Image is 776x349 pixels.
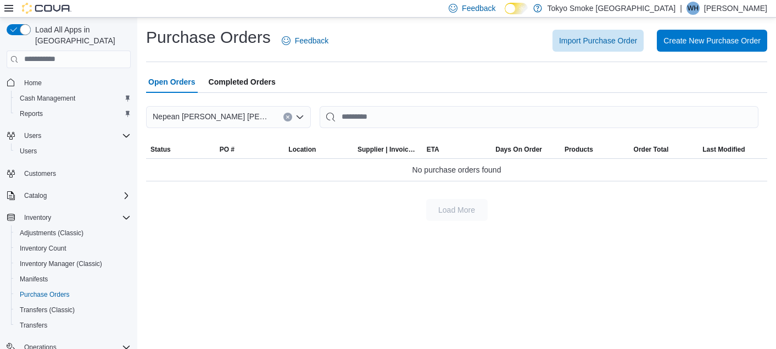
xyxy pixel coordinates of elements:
span: Cash Management [15,92,131,105]
a: Home [20,76,46,90]
button: Purchase Orders [11,287,135,302]
span: WH [688,2,699,15]
span: Purchase Orders [20,290,70,299]
button: Status [146,141,215,158]
span: Inventory [20,211,131,224]
button: Catalog [2,188,135,203]
button: Customers [2,165,135,181]
span: Load More [438,204,475,215]
input: Dark Mode [505,3,528,14]
span: Inventory Count [15,242,131,255]
button: Inventory Manager (Classic) [11,256,135,272]
span: Home [24,79,42,87]
button: Clear input [283,113,292,121]
span: Import Purchase Order [559,35,637,46]
a: Customers [20,167,60,180]
button: Open list of options [295,113,304,121]
span: ETA [427,145,439,154]
span: Customers [20,167,131,180]
button: Inventory Count [11,241,135,256]
button: Cash Management [11,91,135,106]
h1: Purchase Orders [146,26,271,48]
span: Cash Management [20,94,75,103]
button: Supplier | Invoice Number [353,141,422,158]
button: Catalog [20,189,51,202]
span: Customers [24,169,56,178]
a: Inventory Manager (Classic) [15,257,107,270]
span: Nepean [PERSON_NAME] [PERSON_NAME] [153,110,272,123]
span: Open Orders [148,71,196,93]
span: Feedback [462,3,495,14]
p: Tokyo Smoke [GEOGRAPHIC_DATA] [548,2,676,15]
span: Feedback [295,35,328,46]
span: Reports [15,107,131,120]
span: Users [20,147,37,156]
span: Purchase Orders [15,288,131,301]
span: Users [15,145,131,158]
span: Inventory [24,213,51,222]
a: Inventory Count [15,242,71,255]
span: Inventory Count [20,244,66,253]
button: Order Total [629,141,699,158]
span: Manifests [20,275,48,284]
a: Feedback [277,30,333,52]
div: Location [288,145,316,154]
div: Will Holmes [686,2,700,15]
button: Reports [11,106,135,121]
a: Manifests [15,273,52,286]
button: Location [284,141,353,158]
img: Cova [22,3,71,14]
span: Last Modified [702,145,745,154]
button: Transfers (Classic) [11,302,135,318]
button: Last Modified [698,141,767,158]
a: Purchase Orders [15,288,74,301]
a: Reports [15,107,47,120]
a: Transfers (Classic) [15,303,79,317]
button: Inventory [20,211,55,224]
span: No purchase orders found [412,163,501,176]
span: Inventory Manager (Classic) [20,259,102,268]
button: Users [20,129,46,142]
span: Manifests [15,273,131,286]
a: Cash Management [15,92,80,105]
button: Days On Order [491,141,560,158]
button: Users [11,143,135,159]
span: Completed Orders [209,71,276,93]
button: Adjustments (Classic) [11,225,135,241]
a: Transfers [15,319,52,332]
p: [PERSON_NAME] [704,2,767,15]
span: Inventory Manager (Classic) [15,257,131,270]
span: PO # [220,145,235,154]
a: Users [15,145,41,158]
button: Home [2,75,135,91]
span: Order Total [634,145,669,154]
span: Days On Order [495,145,542,154]
span: Transfers [15,319,131,332]
span: Adjustments (Classic) [15,226,131,240]
button: Transfers [11,318,135,333]
button: Create New Purchase Order [657,30,767,52]
button: Load More [426,199,488,221]
a: Adjustments (Classic) [15,226,88,240]
button: Manifests [11,272,135,287]
button: Import Purchase Order [552,30,644,52]
span: Dark Mode [505,14,505,15]
span: Products [565,145,593,154]
span: Catalog [20,189,131,202]
span: Adjustments (Classic) [20,229,83,237]
span: Supplier | Invoice Number [358,145,418,154]
span: Transfers (Classic) [15,303,131,317]
button: Inventory [2,210,135,225]
button: ETA [422,141,492,158]
button: Users [2,128,135,143]
span: Transfers [20,321,47,330]
span: Load All Apps in [GEOGRAPHIC_DATA] [31,24,131,46]
span: Users [20,129,131,142]
span: Create New Purchase Order [663,35,761,46]
span: Transfers (Classic) [20,306,75,314]
input: This is a search bar. After typing your query, hit enter to filter the results lower in the page. [320,106,758,128]
p: | [680,2,682,15]
span: Home [20,76,131,90]
button: Products [560,141,629,158]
